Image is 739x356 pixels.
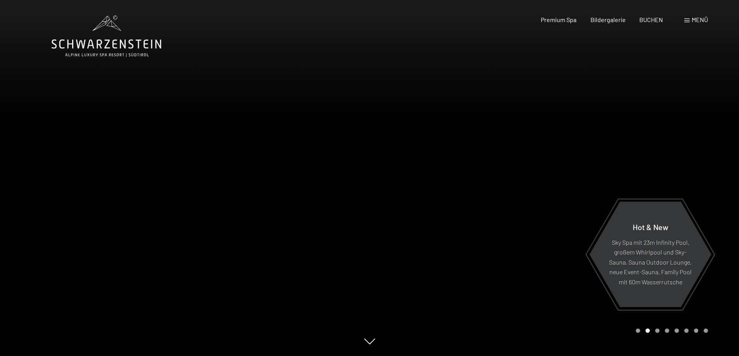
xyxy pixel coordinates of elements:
div: Carousel Page 6 [684,328,689,333]
span: Menü [692,16,708,23]
div: Carousel Page 8 [704,328,708,333]
div: Carousel Page 2 (Current Slide) [646,328,650,333]
div: Carousel Page 4 [665,328,669,333]
div: Carousel Page 7 [694,328,698,333]
div: Carousel Page 5 [675,328,679,333]
a: Bildergalerie [590,16,626,23]
div: Carousel Page 1 [636,328,640,333]
span: Hot & New [633,222,668,231]
a: Hot & New Sky Spa mit 23m Infinity Pool, großem Whirlpool und Sky-Sauna, Sauna Outdoor Lounge, ne... [589,201,712,308]
div: Carousel Page 3 [655,328,659,333]
a: BUCHEN [639,16,663,23]
a: Premium Spa [541,16,576,23]
p: Sky Spa mit 23m Infinity Pool, großem Whirlpool und Sky-Sauna, Sauna Outdoor Lounge, neue Event-S... [608,237,692,287]
div: Carousel Pagination [633,328,708,333]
